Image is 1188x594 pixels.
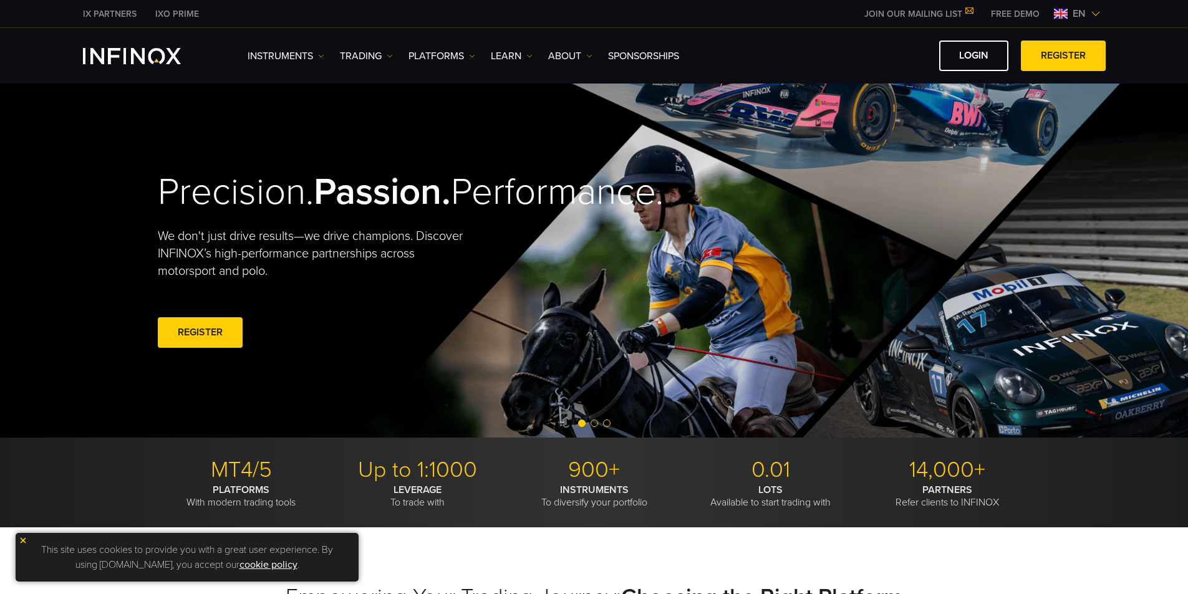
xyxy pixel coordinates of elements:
[864,484,1031,509] p: Refer clients to INFINOX
[340,49,393,64] a: TRADING
[578,419,586,427] span: Go to slide 1
[158,317,243,348] a: REGISTER
[511,456,678,484] p: 900+
[22,539,352,575] p: This site uses cookies to provide you with a great user experience. By using [DOMAIN_NAME], you a...
[408,49,475,64] a: PLATFORMS
[158,456,325,484] p: MT4/5
[939,41,1008,71] a: LOGIN
[608,49,679,64] a: SPONSORSHIPS
[334,456,501,484] p: Up to 1:1000
[394,484,442,496] strong: LEVERAGE
[83,48,210,64] a: INFINOX Logo
[213,484,269,496] strong: PLATFORMS
[334,484,501,509] p: To trade with
[591,419,598,427] span: Go to slide 2
[687,456,854,484] p: 0.01
[146,7,208,21] a: INFINOX
[758,484,783,496] strong: LOTS
[158,170,551,215] h2: Precision. Performance.
[855,9,982,19] a: JOIN OUR MAILING LIST
[922,484,972,496] strong: PARTNERS
[548,49,592,64] a: ABOUT
[1068,6,1091,21] span: en
[511,484,678,509] p: To diversify your portfolio
[1021,41,1106,71] a: REGISTER
[74,7,146,21] a: INFINOX
[603,419,611,427] span: Go to slide 3
[158,484,325,509] p: With modern trading tools
[491,49,533,64] a: Learn
[314,170,451,214] strong: Passion.
[239,558,297,571] a: cookie policy
[982,7,1049,21] a: INFINOX MENU
[687,484,854,509] p: Available to start trading with
[158,228,472,280] p: We don't just drive results—we drive champions. Discover INFINOX’s high-performance partnerships ...
[560,484,629,496] strong: INSTRUMENTS
[19,536,27,545] img: yellow close icon
[864,456,1031,484] p: 14,000+
[248,49,324,64] a: Instruments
